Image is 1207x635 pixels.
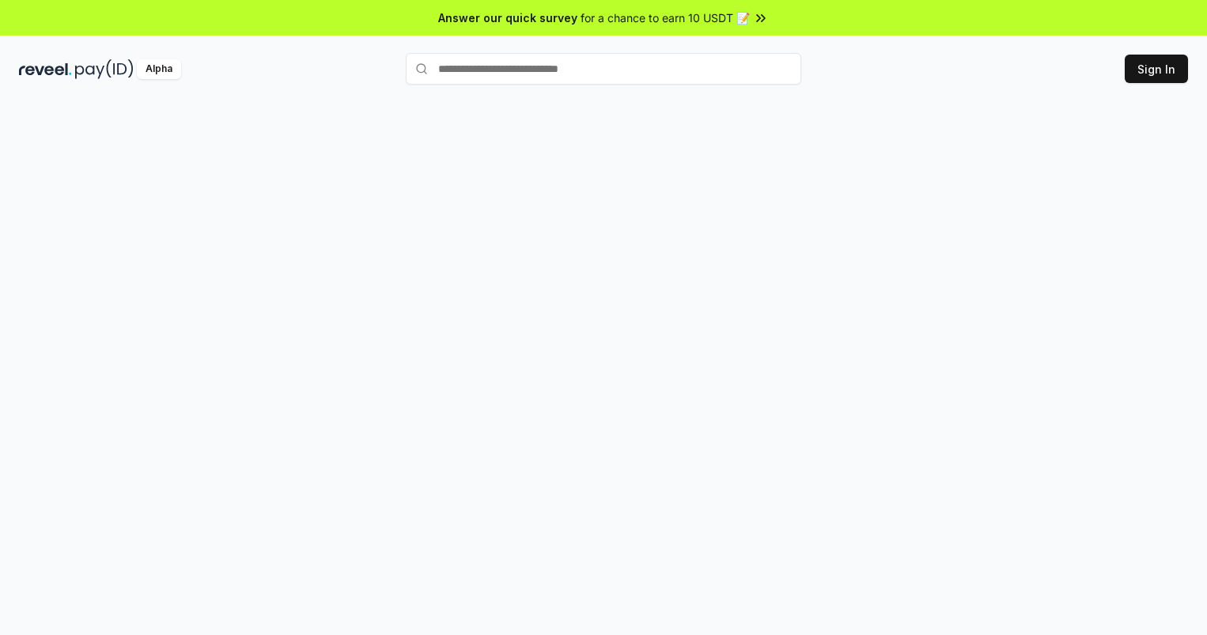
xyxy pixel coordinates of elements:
img: reveel_dark [19,59,72,79]
span: Answer our quick survey [438,9,577,26]
div: Alpha [137,59,181,79]
img: pay_id [75,59,134,79]
button: Sign In [1125,55,1188,83]
span: for a chance to earn 10 USDT 📝 [581,9,750,26]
